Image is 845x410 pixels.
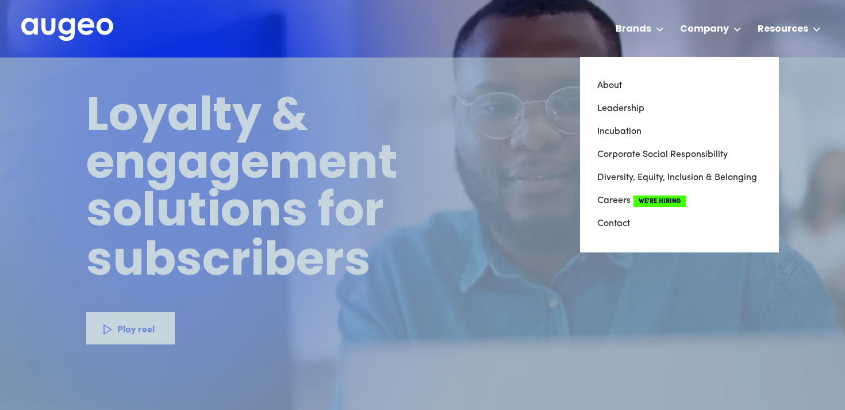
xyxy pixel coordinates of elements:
div: Resources [758,22,808,36]
div: Brands [616,22,651,36]
a: Corporate Social Responsibility [597,143,762,166]
a: About [597,74,762,97]
a: CareersWe're Hiring [597,189,762,212]
a: Leadership [597,97,762,120]
a: Diversity, Equity, Inclusion & Belonging [597,166,762,189]
div: Company [680,22,729,36]
span: We're Hiring [633,196,686,207]
a: Contact [597,212,762,235]
img: Augeo's full logo in white. [21,18,113,41]
nav: Company [580,57,779,252]
a: Incubation [597,120,762,143]
a: home [21,18,113,42]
